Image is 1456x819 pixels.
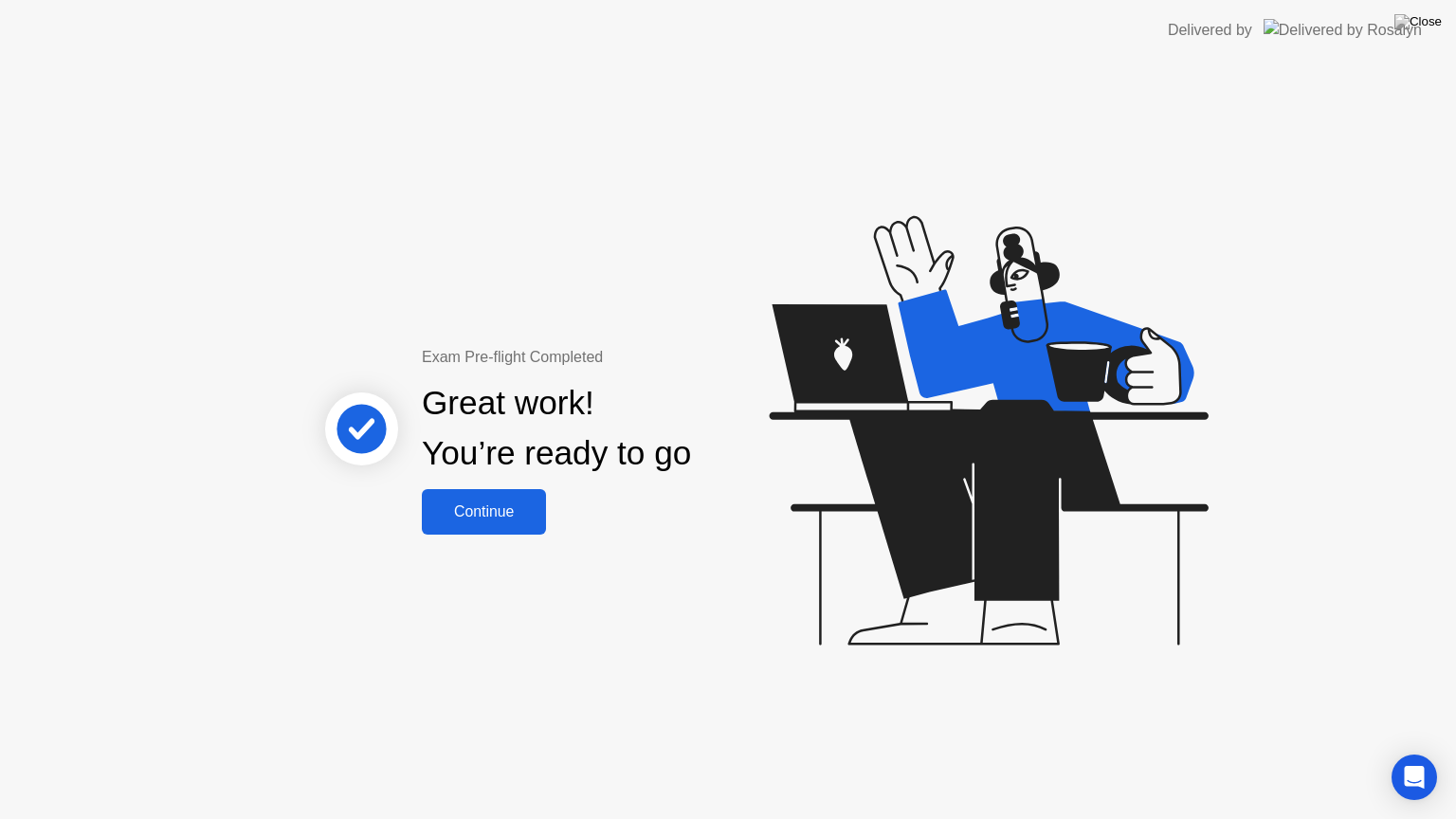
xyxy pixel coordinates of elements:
[422,378,691,479] div: Great work! You’re ready to go
[422,489,546,535] button: Continue
[428,503,540,520] div: Continue
[1264,19,1422,41] img: Delivered by Rosalyn
[1392,755,1437,800] div: Open Intercom Messenger
[422,346,813,369] div: Exam Pre-flight Completed
[1168,19,1252,42] div: Delivered by
[1394,14,1442,29] img: Close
